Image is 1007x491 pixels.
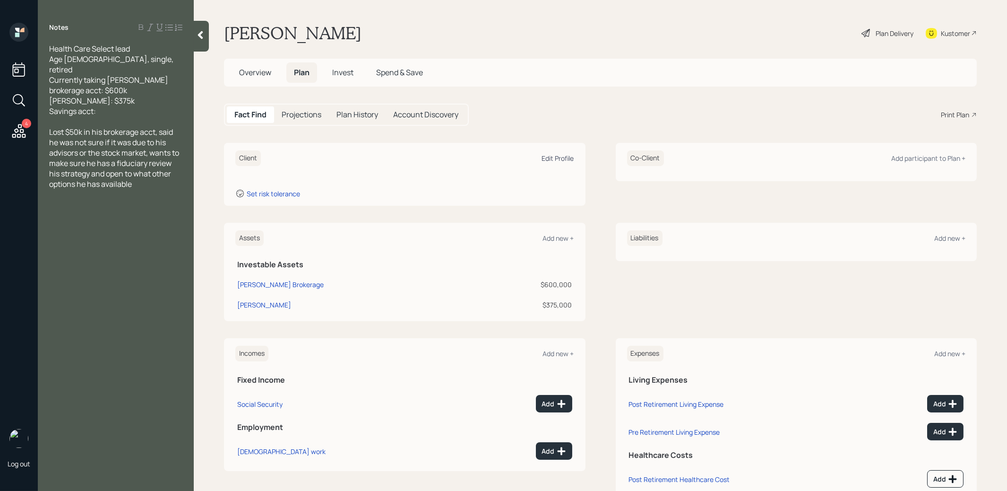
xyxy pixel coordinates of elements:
[332,67,353,78] span: Invest
[481,300,572,310] div: $375,000
[927,470,964,488] button: Add
[933,474,957,484] div: Add
[234,110,267,119] h5: Fact Find
[627,150,664,166] h6: Co-Client
[933,427,957,437] div: Add
[927,395,964,412] button: Add
[294,67,310,78] span: Plan
[536,395,572,412] button: Add
[237,300,291,310] div: [PERSON_NAME]
[481,280,572,289] div: $600,000
[282,110,321,119] h5: Projections
[235,346,268,361] h6: Incomes
[941,28,970,38] div: Kustomer
[629,475,730,484] div: Post Retirement Healthcare Cost
[224,23,361,44] h1: [PERSON_NAME]
[927,423,964,440] button: Add
[235,230,264,246] h6: Assets
[933,399,957,409] div: Add
[629,400,724,409] div: Post Retirement Living Expense
[237,400,283,409] div: Social Security
[9,429,28,448] img: treva-nostdahl-headshot.png
[542,399,566,409] div: Add
[239,67,271,78] span: Overview
[627,346,663,361] h6: Expenses
[237,260,572,269] h5: Investable Assets
[235,150,261,166] h6: Client
[627,230,663,246] h6: Liabilities
[336,110,378,119] h5: Plan History
[543,349,574,358] div: Add new +
[629,428,720,437] div: Pre Retirement Living Expense
[393,110,458,119] h5: Account Discovery
[49,127,181,189] span: Lost $50k in his brokerage acct, said he was not sure if it was due to his advisors or the stock ...
[376,67,423,78] span: Spend & Save
[876,28,913,38] div: Plan Delivery
[237,280,324,289] div: [PERSON_NAME] Brokerage
[543,234,574,243] div: Add new +
[934,234,965,243] div: Add new +
[941,110,969,120] div: Print Plan
[934,349,965,358] div: Add new +
[22,119,31,128] div: 4
[629,376,964,385] h5: Living Expenses
[536,442,572,460] button: Add
[49,44,175,116] span: Health Care Select lead Age [DEMOGRAPHIC_DATA], single, retired Currently taking [PERSON_NAME] br...
[49,23,69,32] label: Notes
[247,189,300,198] div: Set risk tolerance
[891,154,965,163] div: Add participant to Plan +
[629,451,964,460] h5: Healthcare Costs
[542,447,566,456] div: Add
[237,423,572,432] h5: Employment
[237,376,572,385] h5: Fixed Income
[542,154,574,163] div: Edit Profile
[8,459,30,468] div: Log out
[237,447,326,456] div: [DEMOGRAPHIC_DATA] work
